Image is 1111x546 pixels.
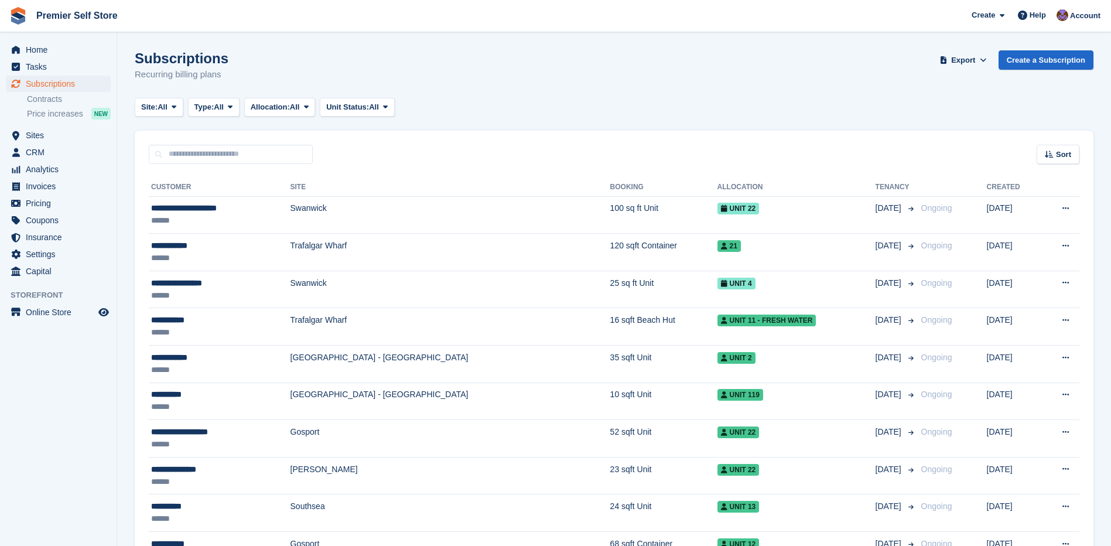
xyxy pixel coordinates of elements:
td: [DATE] [987,420,1040,458]
td: [GEOGRAPHIC_DATA] - [GEOGRAPHIC_DATA] [290,383,610,420]
span: Unit 22 [717,464,760,476]
button: Unit Status: All [320,98,394,117]
span: Unit 22 [717,426,760,438]
span: Ongoing [921,241,952,250]
a: menu [6,76,111,92]
span: Ongoing [921,501,952,511]
span: Sort [1056,149,1071,161]
button: Allocation: All [244,98,316,117]
span: 21 [717,240,741,252]
td: 10 sqft Unit [610,383,717,420]
span: Help [1030,9,1046,21]
a: Preview store [97,305,111,319]
button: Type: All [188,98,240,117]
img: Carly Wilsher [1057,9,1068,21]
td: Swanwick [290,196,610,234]
span: Unit 2 [717,352,756,364]
td: 16 sqft Beach Hut [610,308,717,346]
a: menu [6,144,111,161]
a: menu [6,127,111,144]
a: Premier Self Store [32,6,122,25]
span: Ongoing [921,203,952,213]
td: Southsea [290,494,610,532]
th: Tenancy [876,178,917,197]
span: Tasks [26,59,96,75]
span: [DATE] [876,314,904,326]
span: Unit Status: [326,101,369,113]
td: 100 sq ft Unit [610,196,717,234]
a: menu [6,59,111,75]
span: [DATE] [876,202,904,214]
span: Export [951,54,975,66]
span: [DATE] [876,388,904,401]
td: 23 sqft Unit [610,457,717,494]
td: 24 sqft Unit [610,494,717,532]
td: [DATE] [987,383,1040,420]
span: Subscriptions [26,76,96,92]
span: Ongoing [921,427,952,436]
td: [DATE] [987,494,1040,532]
td: [GEOGRAPHIC_DATA] - [GEOGRAPHIC_DATA] [290,346,610,383]
a: menu [6,42,111,58]
a: menu [6,263,111,279]
span: Online Store [26,304,96,320]
td: 120 sqft Container [610,234,717,271]
p: Recurring billing plans [135,68,228,81]
button: Export [938,50,989,70]
span: Unit 119 [717,389,763,401]
span: Ongoing [921,353,952,362]
img: stora-icon-8386f47178a22dfd0bd8f6a31ec36ba5ce8667c1dd55bd0f319d3a0aa187defe.svg [9,7,27,25]
span: [DATE] [876,426,904,438]
a: menu [6,178,111,194]
span: Pricing [26,195,96,211]
span: Price increases [27,108,83,120]
span: All [158,101,167,113]
td: 25 sq ft Unit [610,271,717,308]
span: [DATE] [876,277,904,289]
div: NEW [91,108,111,120]
span: Ongoing [921,278,952,288]
span: Capital [26,263,96,279]
button: Site: All [135,98,183,117]
span: Unit 13 [717,501,760,513]
td: [DATE] [987,271,1040,308]
span: Invoices [26,178,96,194]
span: Ongoing [921,465,952,474]
span: Site: [141,101,158,113]
td: [DATE] [987,196,1040,234]
td: Swanwick [290,271,610,308]
span: All [290,101,300,113]
th: Allocation [717,178,876,197]
a: menu [6,212,111,228]
span: [DATE] [876,352,904,364]
span: Unit 4 [717,278,756,289]
span: All [214,101,224,113]
a: Create a Subscription [999,50,1093,70]
span: Ongoing [921,315,952,325]
span: Account [1070,10,1100,22]
th: Created [987,178,1040,197]
th: Customer [149,178,290,197]
td: 52 sqft Unit [610,420,717,458]
td: Trafalgar Wharf [290,308,610,346]
td: [DATE] [987,234,1040,271]
td: [DATE] [987,457,1040,494]
span: Unit 22 [717,203,760,214]
span: Sites [26,127,96,144]
a: menu [6,195,111,211]
span: Unit 11 - Fresh Water [717,315,816,326]
td: [DATE] [987,346,1040,383]
td: Gosport [290,420,610,458]
a: menu [6,246,111,262]
span: [DATE] [876,500,904,513]
th: Site [290,178,610,197]
a: menu [6,161,111,178]
span: Type: [194,101,214,113]
span: Storefront [11,289,117,301]
td: [PERSON_NAME] [290,457,610,494]
span: Create [972,9,995,21]
span: Home [26,42,96,58]
a: menu [6,304,111,320]
span: Coupons [26,212,96,228]
span: Ongoing [921,390,952,399]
